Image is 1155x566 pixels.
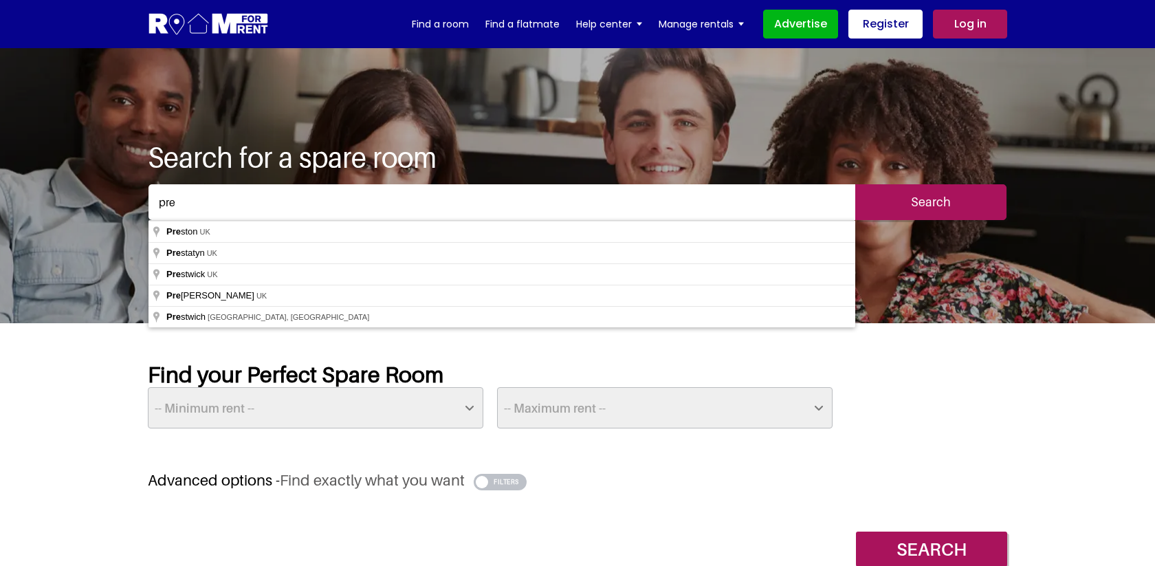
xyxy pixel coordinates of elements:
span: Pre [166,226,181,237]
span: [GEOGRAPHIC_DATA], [GEOGRAPHIC_DATA] [208,313,369,321]
a: Register [848,10,923,39]
span: stwich [166,312,208,322]
span: Pre [166,269,181,279]
input: Where do you want to live. Search by town or postcode [148,184,855,220]
h1: Search for a spare room [148,140,1007,173]
a: Advertise [763,10,838,39]
input: Search [855,184,1006,220]
h3: Advanced options - [148,471,1007,490]
span: Find exactly what you want [280,471,465,489]
a: Manage rentals [659,14,744,34]
img: Logo for Room for Rent, featuring a welcoming design with a house icon and modern typography [148,12,269,37]
span: UK [200,228,210,236]
a: Log in [933,10,1007,39]
span: statyn [166,248,207,258]
span: stwick [166,269,207,279]
a: Find a flatmate [485,14,560,34]
span: [PERSON_NAME] [166,290,256,301]
span: UK [256,292,267,300]
span: ston [166,226,200,237]
span: UK [207,270,217,279]
a: Help center [576,14,642,34]
span: Pre [166,248,181,258]
span: Pre [166,290,181,301]
strong: Find your Perfect Spare Room [148,361,443,387]
a: Find a room [412,14,469,34]
span: Pre [166,312,181,322]
span: UK [207,249,217,257]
